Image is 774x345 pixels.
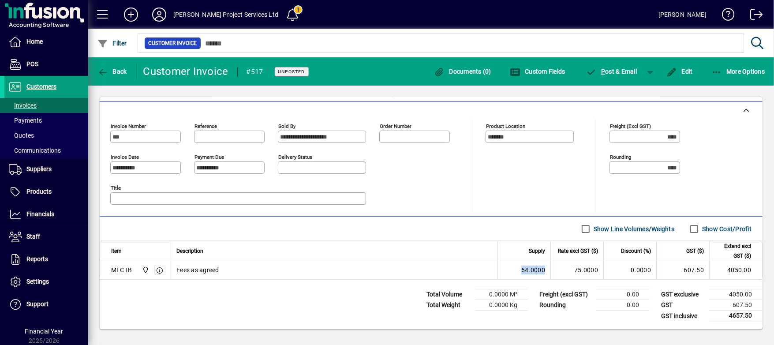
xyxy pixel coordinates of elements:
[422,300,475,311] td: Total Weight
[111,154,139,160] mat-label: Invoice date
[4,98,88,113] a: Invoices
[510,68,565,75] span: Custom Fields
[4,128,88,143] a: Quotes
[656,261,709,279] td: 607.50
[26,165,52,172] span: Suppliers
[173,7,278,22] div: [PERSON_NAME] Project Services Ltd
[143,64,228,79] div: Customer Invoice
[25,328,64,335] span: Financial Year
[88,64,137,79] app-page-header-button: Back
[278,123,295,129] mat-label: Sold by
[9,117,42,124] span: Payments
[664,64,695,79] button: Edit
[194,154,224,160] mat-label: Payment due
[521,266,545,274] span: 54.0000
[710,289,763,300] td: 4050.00
[658,7,707,22] div: [PERSON_NAME]
[508,64,568,79] button: Custom Fields
[4,271,88,293] a: Settings
[117,7,145,22] button: Add
[26,188,52,195] span: Products
[610,154,631,160] mat-label: Rounding
[711,68,765,75] span: More Options
[535,300,597,311] td: Rounding
[686,246,704,256] span: GST ($)
[111,123,146,129] mat-label: Invoice number
[475,300,528,311] td: 0.0000 Kg
[434,68,491,75] span: Documents (0)
[715,2,735,30] a: Knowledge Base
[657,300,710,311] td: GST
[486,123,525,129] mat-label: Product location
[4,158,88,180] a: Suppliers
[556,266,598,274] div: 75.0000
[194,123,217,129] mat-label: Reference
[176,246,203,256] span: Description
[4,293,88,315] a: Support
[744,2,763,30] a: Logout
[709,261,762,279] td: 4050.00
[380,123,411,129] mat-label: Order number
[621,246,651,256] span: Discount (%)
[4,203,88,225] a: Financials
[715,241,751,261] span: Extend excl GST ($)
[278,69,305,75] span: Unposted
[26,255,48,262] span: Reports
[603,261,656,279] td: 0.0000
[9,132,34,139] span: Quotes
[710,300,763,311] td: 607.50
[558,246,598,256] span: Rate excl GST ($)
[582,64,642,79] button: Post & Email
[597,289,650,300] td: 0.00
[176,266,219,274] span: Fees as agreed
[4,53,88,75] a: POS
[422,289,475,300] td: Total Volume
[4,113,88,128] a: Payments
[535,289,597,300] td: Freight (excl GST)
[145,7,173,22] button: Profile
[26,38,43,45] span: Home
[4,248,88,270] a: Reports
[592,225,674,233] label: Show Line Volumes/Weights
[26,60,38,67] span: POS
[657,311,710,322] td: GST inclusive
[657,289,710,300] td: GST exclusive
[26,210,54,217] span: Financials
[4,31,88,53] a: Home
[709,64,767,79] button: More Options
[278,154,312,160] mat-label: Delivery status
[148,39,197,48] span: Customer Invoice
[610,123,651,129] mat-label: Freight (excl GST)
[95,64,129,79] button: Back
[601,68,605,75] span: P
[4,181,88,203] a: Products
[97,68,127,75] span: Back
[95,35,129,51] button: Filter
[586,68,637,75] span: ost & Email
[97,40,127,47] span: Filter
[700,225,752,233] label: Show Cost/Profit
[597,300,650,311] td: 0.00
[26,278,49,285] span: Settings
[4,226,88,248] a: Staff
[666,68,693,75] span: Edit
[247,65,263,79] div: #517
[710,311,763,322] td: 4657.50
[111,185,121,191] mat-label: Title
[26,300,49,307] span: Support
[9,147,61,154] span: Communications
[140,265,150,275] span: Central
[111,266,132,274] div: MLCTB
[529,246,545,256] span: Supply
[4,143,88,158] a: Communications
[432,64,494,79] button: Documents (0)
[9,102,37,109] span: Invoices
[26,233,40,240] span: Staff
[475,289,528,300] td: 0.0000 M³
[111,246,122,256] span: Item
[26,83,56,90] span: Customers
